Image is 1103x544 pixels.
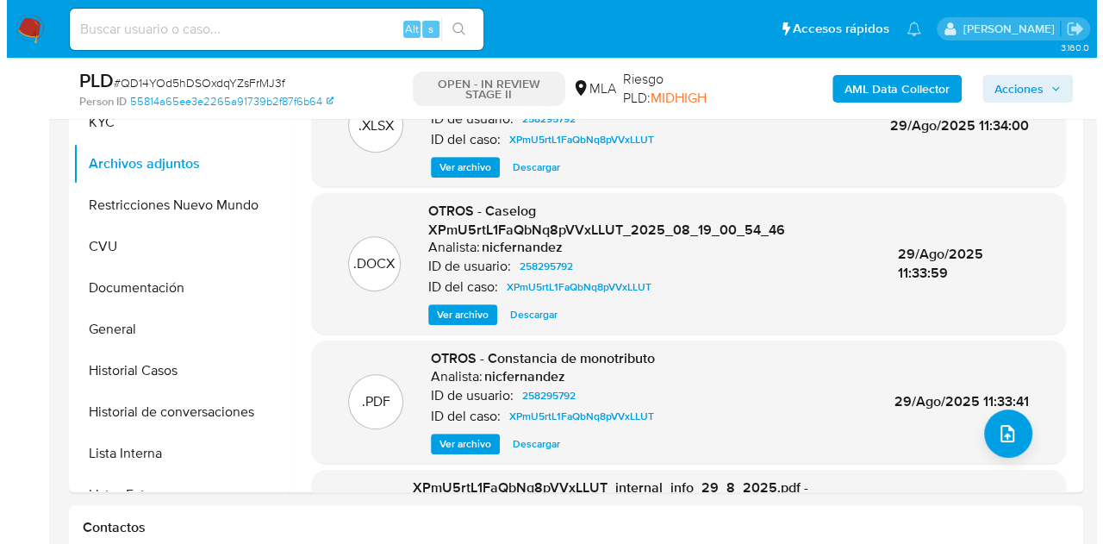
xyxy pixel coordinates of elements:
[66,433,282,474] button: Lista Interna
[988,75,1037,103] span: Acciones
[421,278,491,296] p: ID del caso:
[66,309,282,350] button: General
[1059,20,1077,38] a: Salir
[66,267,282,309] button: Documentación
[515,385,569,406] span: 258295792
[502,129,647,150] span: XPmU5rtL1FaQbNq8pVVxLLUT
[508,385,576,406] a: 258295792
[424,408,494,425] p: ID del caso:
[66,184,282,226] button: Restricciones Nuevo Mundo
[424,368,476,385] p: Analista:
[495,406,654,427] a: XPmU5rtL1FaQbNq8pVVxLLUT
[493,277,651,297] a: XPmU5rtL1FaQbNq8pVVxLLUT
[405,478,801,516] span: XPmU5rtL1FaQbNq8pVVxLLUT_internal_info_29_8_2025.pdf - XPmU5rtL1FaQbNq8pVVxLLUT_internal_info_29_...
[421,258,504,275] p: ID de usuario:
[495,304,559,325] button: Descargar
[421,201,778,240] span: OTROS - Caselog XPmU5rtL1FaQbNq8pVVxLLUT_2025_08_19_00_54_46
[565,79,609,98] div: MLA
[424,348,648,368] span: OTROS - Constancia de monotributo
[977,410,1025,458] button: upload-file
[502,406,647,427] span: XPmU5rtL1FaQbNq8pVVxLLUT
[900,22,914,36] a: Notificaciones
[497,434,562,454] button: Descargar
[503,306,551,323] span: Descargar
[63,18,477,41] input: Buscar usuario o caso...
[506,256,573,277] a: 258295792
[500,277,645,297] span: XPmU5rtL1FaQbNq8pVVxLLUT
[421,21,427,37] span: s
[66,226,282,267] button: CVU
[513,256,566,277] span: 258295792
[352,116,387,135] p: .XLSX
[424,434,493,454] button: Ver archivo
[424,387,507,404] p: ID de usuario:
[123,94,327,109] a: 55814a65ee3e2265a91739b2f87f6b64
[616,70,732,107] span: Riesgo PLD:
[786,20,882,38] span: Accesos rápidos
[66,102,282,143] button: KYC
[826,75,955,103] button: AML Data Collector
[433,435,484,453] span: Ver archivo
[430,306,482,323] span: Ver archivo
[421,304,490,325] button: Ver archivo
[72,66,107,94] b: PLD
[76,519,1062,536] h1: Contactos
[66,143,282,184] button: Archivos adjuntos
[888,391,1022,411] span: 29/Ago/2025 11:33:41
[421,239,473,256] p: Analista:
[883,116,1022,135] span: 29/Ago/2025 11:34:00
[475,239,556,256] h6: nicfernandez
[72,94,120,109] b: Person ID
[66,350,282,391] button: Historial Casos
[956,21,1053,37] p: nicolas.fernandezallen@mercadolibre.com
[477,368,558,385] h6: nicfernandez
[506,159,553,176] span: Descargar
[891,244,976,283] span: 29/Ago/2025 11:33:59
[66,474,282,516] button: Listas Externas
[495,129,654,150] a: XPmU5rtL1FaQbNq8pVVxLLUT
[424,110,507,128] p: ID de usuario:
[838,75,943,103] b: AML Data Collector
[433,159,484,176] span: Ver archivo
[406,72,558,106] p: OPEN - IN REVIEW STAGE II
[346,254,388,273] p: .DOCX
[975,75,1066,103] button: Acciones
[355,392,383,411] p: .PDF
[107,74,278,91] span: # QD14YOd5hDSOxdqYZsFrMJ3f
[434,17,470,41] button: search-icon
[424,131,494,148] p: ID del caso:
[506,435,553,453] span: Descargar
[66,391,282,433] button: Historial de conversaciones
[398,21,412,37] span: Alt
[644,88,700,108] span: MIDHIGH
[1053,41,1081,54] span: 3.160.0
[497,157,562,178] button: Descargar
[424,157,493,178] button: Ver archivo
